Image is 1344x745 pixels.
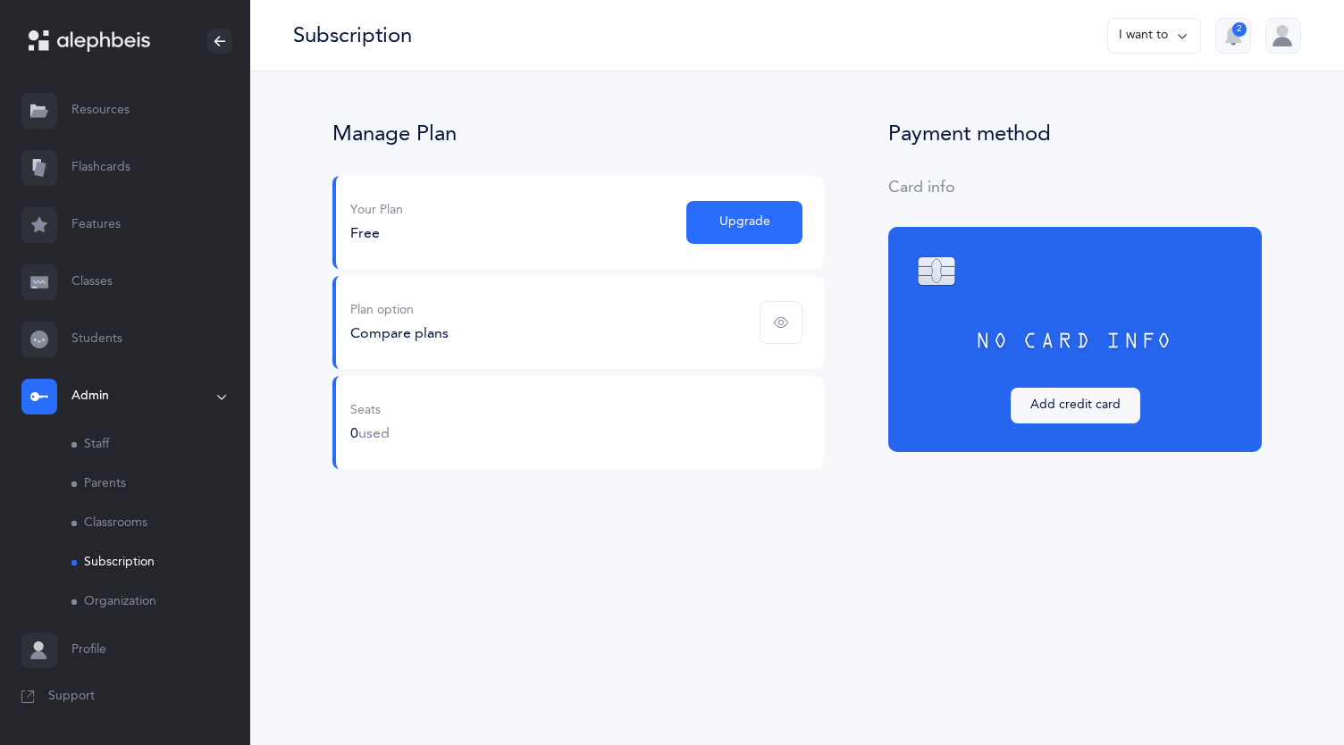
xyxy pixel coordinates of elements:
[350,402,390,420] div: Seats
[1255,656,1323,724] iframe: Drift Widget Chat Controller
[1215,18,1251,54] button: 2
[332,121,824,147] div: Manage Plan
[350,423,390,443] div: 0
[350,202,403,220] div: Your Plan
[71,543,250,582] a: Subscription
[1232,22,1247,37] div: 2
[358,425,390,441] span: used
[350,323,449,343] div: Compare plans
[48,688,95,706] span: Support
[71,582,250,622] a: Organization
[350,302,449,320] div: Plan option
[293,21,412,50] div: Subscription
[917,255,956,287] img: chip.svg
[71,465,250,504] a: Parents
[350,223,403,243] div: Free
[888,121,1262,147] div: Payment method
[888,176,1262,198] div: Card info
[719,213,770,231] span: Upgrade
[71,504,250,543] a: Classrooms
[686,201,802,244] button: Upgrade
[71,425,250,465] a: Staff
[1107,18,1201,54] button: I want to
[1011,388,1140,423] button: Add credit card
[917,324,1233,359] div: No card info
